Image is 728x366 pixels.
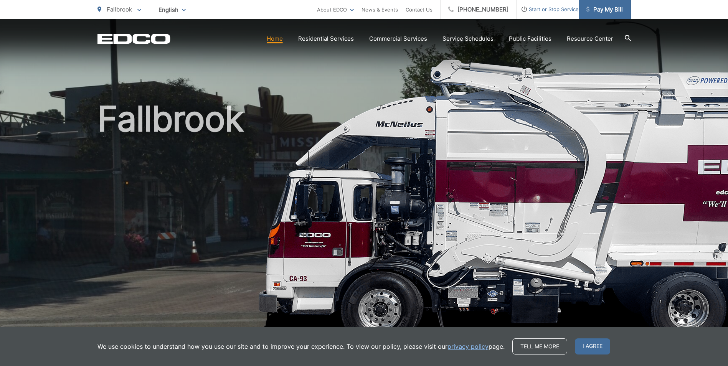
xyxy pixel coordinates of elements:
a: Home [267,34,283,43]
a: Commercial Services [369,34,427,43]
a: Residential Services [298,34,354,43]
a: EDCD logo. Return to the homepage. [97,33,170,44]
a: News & Events [362,5,398,14]
p: We use cookies to understand how you use our site and to improve your experience. To view our pol... [97,342,505,351]
h1: Fallbrook [97,100,631,343]
a: Public Facilities [509,34,551,43]
span: Pay My Bill [586,5,623,14]
a: Tell me more [512,338,567,354]
a: About EDCO [317,5,354,14]
span: I agree [575,338,610,354]
a: Service Schedules [442,34,494,43]
a: Resource Center [567,34,613,43]
span: English [153,3,191,16]
a: privacy policy [447,342,489,351]
span: Fallbrook [107,6,132,13]
a: Contact Us [406,5,433,14]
